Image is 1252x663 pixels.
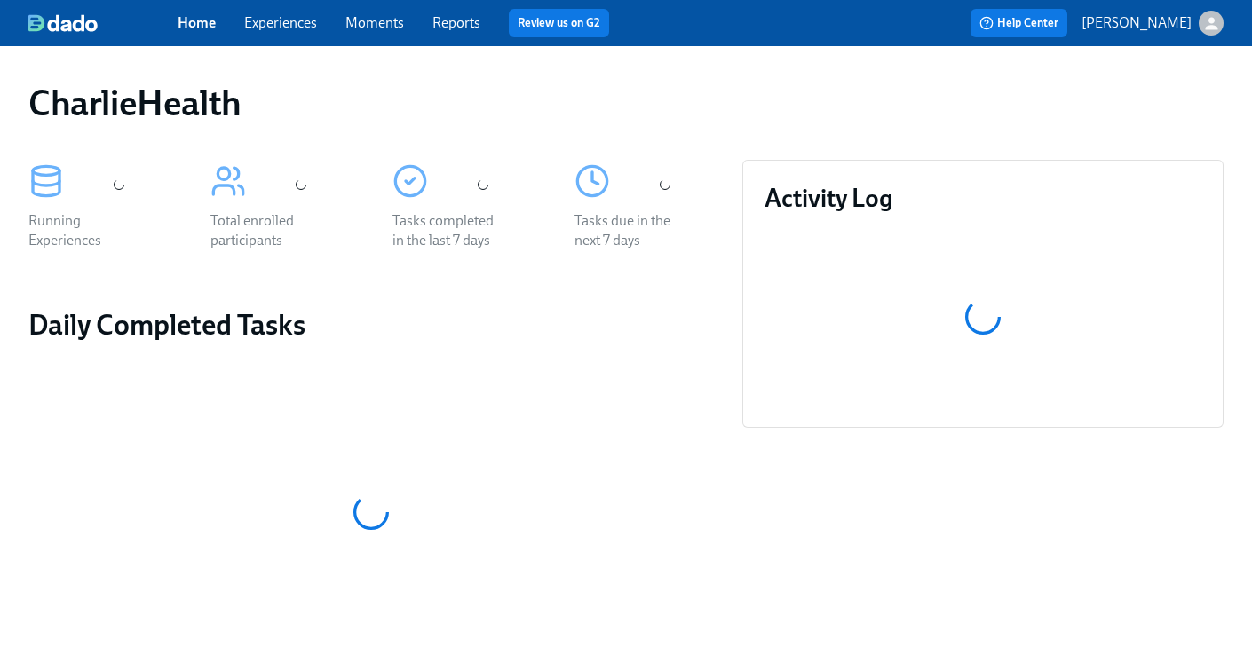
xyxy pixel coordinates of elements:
[1082,13,1192,33] p: [PERSON_NAME]
[509,9,609,37] button: Review us on G2
[28,82,242,124] h1: CharlieHealth
[765,182,1201,214] h3: Activity Log
[345,14,404,31] a: Moments
[210,211,324,250] div: Total enrolled participants
[392,211,506,250] div: Tasks completed in the last 7 days
[574,211,688,250] div: Tasks due in the next 7 days
[178,14,216,31] a: Home
[28,307,714,343] h2: Daily Completed Tasks
[244,14,317,31] a: Experiences
[432,14,480,31] a: Reports
[1082,11,1224,36] button: [PERSON_NAME]
[971,9,1067,37] button: Help Center
[28,211,142,250] div: Running Experiences
[28,14,98,32] img: dado
[979,14,1058,32] span: Help Center
[28,14,178,32] a: dado
[518,14,600,32] a: Review us on G2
